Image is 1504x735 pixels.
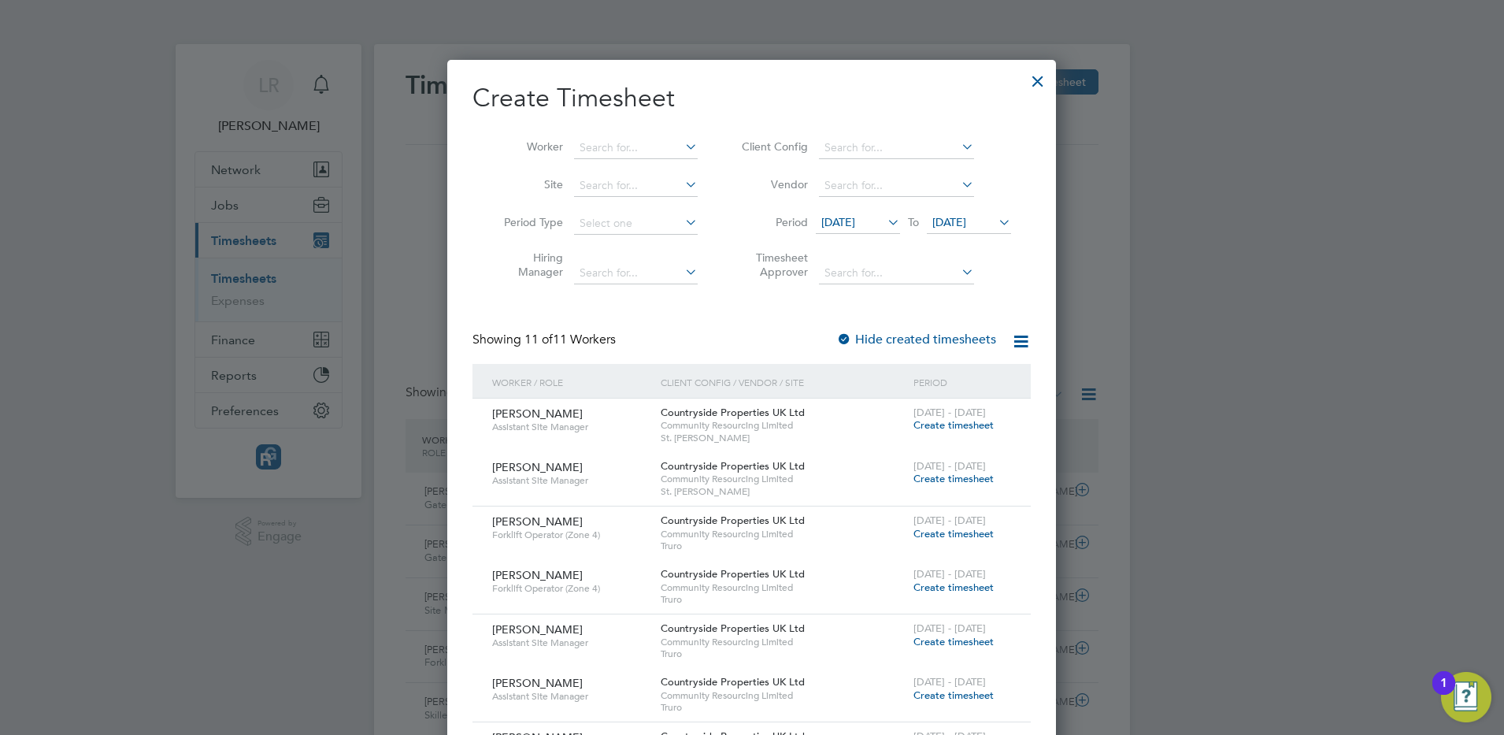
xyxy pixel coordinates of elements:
input: Search for... [574,137,698,159]
span: [DATE] [932,215,966,229]
label: Period [737,215,808,229]
span: 11 of [524,332,553,347]
span: Truro [661,701,906,714]
label: Vendor [737,177,808,191]
span: [DATE] [821,215,855,229]
span: Truro [661,540,906,552]
span: [DATE] - [DATE] [913,622,986,635]
span: Assistant Site Manager [492,637,649,649]
span: Community Resourcing Limited [661,689,906,702]
span: 11 Workers [524,332,616,347]
span: Truro [661,648,906,660]
span: Truro [661,593,906,606]
label: Period Type [492,215,563,229]
label: Worker [492,139,563,154]
input: Search for... [574,262,698,284]
input: Search for... [819,262,974,284]
span: Assistant Site Manager [492,474,649,487]
span: Assistant Site Manager [492,421,649,433]
span: To [903,212,924,232]
div: 1 [1440,683,1447,703]
span: Forklift Operator (Zone 4) [492,582,649,595]
label: Site [492,177,563,191]
label: Client Config [737,139,808,154]
span: Forklift Operator (Zone 4) [492,529,649,541]
span: Countryside Properties UK Ltd [661,567,805,581]
span: [DATE] - [DATE] [913,675,986,689]
input: Search for... [819,175,974,197]
div: Period [909,364,1015,400]
span: [PERSON_NAME] [492,622,583,637]
span: [PERSON_NAME] [492,514,583,529]
span: Countryside Properties UK Ltd [661,459,805,473]
span: Create timesheet [913,581,994,594]
span: Create timesheet [913,418,994,432]
div: Client Config / Vendor / Site [657,364,909,400]
button: Open Resource Center, 1 new notification [1441,672,1491,722]
label: Timesheet Approver [737,251,808,279]
span: Create timesheet [913,472,994,485]
span: St. [PERSON_NAME] [661,432,906,444]
span: Create timesheet [913,635,994,648]
span: Community Resourcing Limited [661,581,906,594]
span: St. [PERSON_NAME] [661,485,906,498]
span: Community Resourcing Limited [661,528,906,540]
label: Hide created timesheets [836,332,996,347]
span: Countryside Properties UK Ltd [661,622,805,635]
input: Search for... [574,175,698,197]
div: Showing [472,332,619,348]
span: Community Resourcing Limited [661,636,906,648]
label: Hiring Manager [492,251,563,279]
div: Worker / Role [488,364,657,400]
span: [PERSON_NAME] [492,676,583,690]
span: Countryside Properties UK Ltd [661,514,805,527]
span: [PERSON_NAME] [492,460,583,474]
span: Community Resourcing Limited [661,419,906,432]
span: Community Resourcing Limited [661,473,906,485]
span: Countryside Properties UK Ltd [661,406,805,419]
span: Assistant Site Manager [492,690,649,703]
span: [DATE] - [DATE] [913,459,986,473]
span: [DATE] - [DATE] [913,514,986,527]
input: Search for... [819,137,974,159]
span: Countryside Properties UK Ltd [661,675,805,689]
h2: Create Timesheet [472,82,1031,115]
span: Create timesheet [913,689,994,702]
span: [PERSON_NAME] [492,568,583,582]
span: [PERSON_NAME] [492,406,583,421]
input: Select one [574,213,698,235]
span: [DATE] - [DATE] [913,406,986,419]
span: [DATE] - [DATE] [913,567,986,581]
span: Create timesheet [913,527,994,540]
